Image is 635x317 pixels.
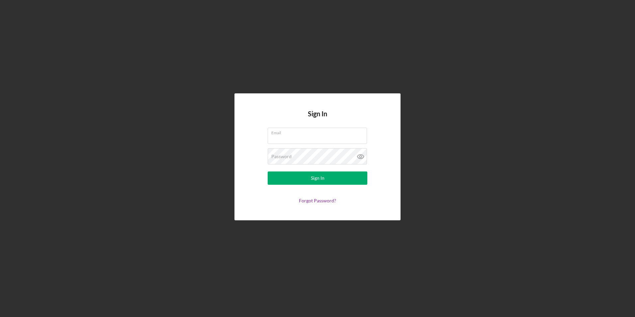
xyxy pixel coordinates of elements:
[271,128,367,135] label: Email
[308,110,327,128] h4: Sign In
[311,171,324,185] div: Sign In
[299,198,336,203] a: Forgot Password?
[268,171,367,185] button: Sign In
[271,154,292,159] label: Password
